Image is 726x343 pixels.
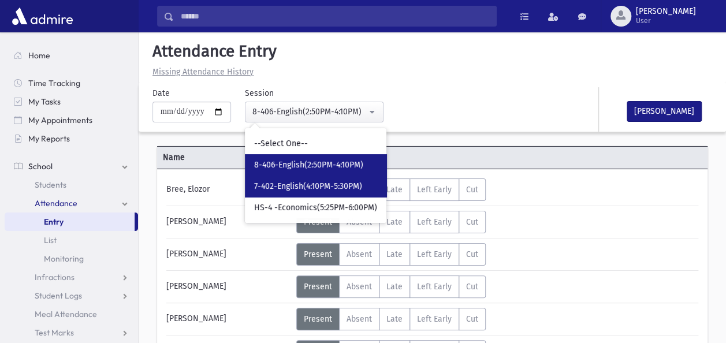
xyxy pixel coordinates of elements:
div: AttTypes [296,308,486,330]
span: Cut [466,185,478,195]
span: Left Early [417,217,452,227]
span: HS-4 -Economics(5:25PM-6:00PM) [254,202,377,214]
span: Present [304,249,332,259]
a: Entry [5,212,135,231]
span: Monitoring [44,253,84,264]
a: Student Logs [5,286,138,305]
span: My Appointments [28,115,92,125]
div: AttTypes [296,275,486,298]
span: Late [386,249,403,259]
div: [PERSON_NAME] [161,243,296,266]
a: Test Marks [5,323,138,342]
span: --Select One-- [254,138,308,150]
span: Present [304,282,332,292]
span: Entry [44,217,64,227]
a: My Appointments [5,111,138,129]
span: Students [35,180,66,190]
span: User [636,16,696,25]
span: Present [304,314,332,324]
button: [PERSON_NAME] [627,101,702,122]
span: Attendance [35,198,77,208]
a: Home [5,46,138,65]
div: [PERSON_NAME] [161,211,296,233]
img: AdmirePro [9,5,76,28]
span: Left Early [417,282,452,292]
div: AttTypes [296,243,486,266]
span: Absent [347,314,372,324]
a: My Reports [5,129,138,148]
div: AttTypes [296,178,486,201]
span: Absent [347,249,372,259]
span: Infractions [35,272,75,282]
label: Date [152,87,170,99]
a: List [5,231,138,249]
span: Absent [347,282,372,292]
span: 8-406-English(2:50PM-4:10PM) [254,159,363,171]
div: [PERSON_NAME] [161,275,296,298]
h5: Attendance Entry [148,42,717,61]
span: Left Early [417,185,452,195]
span: My Reports [28,133,70,144]
span: School [28,161,53,171]
a: Meal Attendance [5,305,138,323]
span: Cut [466,217,478,227]
label: Session [245,87,274,99]
button: 8-406-English(2:50PM-4:10PM) [245,102,384,122]
span: Cut [466,249,478,259]
div: 8-406-English(2:50PM-4:10PM) [252,106,367,118]
span: Name [157,151,295,163]
a: Infractions [5,268,138,286]
span: My Tasks [28,96,61,107]
a: Time Tracking [5,74,138,92]
div: [PERSON_NAME] [161,308,296,330]
a: My Tasks [5,92,138,111]
span: Meal Attendance [35,309,97,319]
a: Monitoring [5,249,138,268]
input: Search [174,6,496,27]
span: Time Tracking [28,78,80,88]
span: 7-402-English(4:10PM-5:30PM) [254,181,362,192]
a: Attendance [5,194,138,212]
span: Late [386,217,403,227]
div: AttTypes [296,211,486,233]
div: Bree, Elozor [161,178,296,201]
span: Cut [466,282,478,292]
span: Late [386,185,403,195]
a: Students [5,176,138,194]
a: Missing Attendance History [148,67,254,77]
u: Missing Attendance History [152,67,254,77]
span: Student Logs [35,290,82,301]
span: Late [386,282,403,292]
span: List [44,235,57,245]
span: Left Early [417,249,452,259]
span: Test Marks [35,327,74,338]
span: Home [28,50,50,61]
a: School [5,157,138,176]
span: [PERSON_NAME] [636,7,696,16]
